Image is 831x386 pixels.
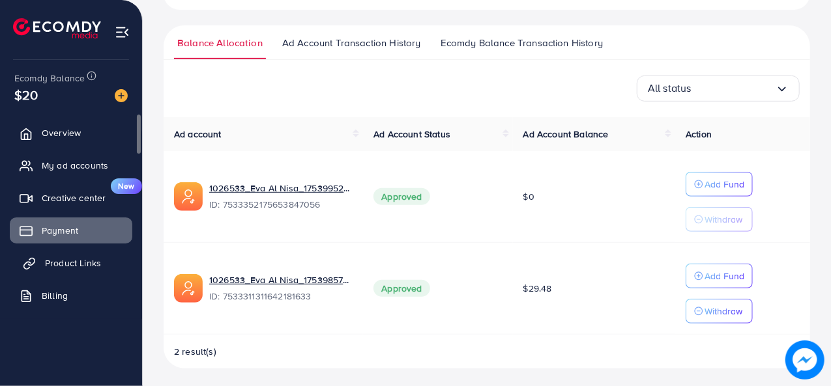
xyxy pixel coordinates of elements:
span: Creative center [42,191,106,204]
img: ic-ads-acc.e4c84228.svg [174,182,203,211]
div: Search for option [637,76,800,102]
img: image [115,89,128,102]
span: 2 result(s) [174,345,216,358]
a: Payment [10,217,132,243]
img: image [785,340,824,379]
span: Overview [42,126,81,139]
p: Add Fund [705,176,744,192]
span: $20 [14,85,38,104]
a: 1026533_Eva Al Nisa_1753985740934 [209,273,353,286]
button: Withdraw [686,299,753,324]
img: ic-ads-acc.e4c84228.svg [174,274,203,303]
img: menu [115,25,130,40]
span: ID: 7533352175653847056 [209,198,353,211]
span: Product Links [45,256,101,269]
span: Approved [373,280,430,297]
span: Action [686,128,712,141]
p: Withdraw [705,303,742,319]
span: All status [648,78,692,98]
span: $29.48 [523,282,552,295]
a: Creative centerNew [10,185,132,211]
a: My ad accounts [10,152,132,178]
input: Search for option [692,78,776,98]
div: <span class='underline'>1026533_Eva Al Nisa_1753995258054</span></br>7533352175653847056 [209,182,353,212]
span: $0 [523,190,534,203]
div: <span class='underline'>1026533_Eva Al Nisa_1753985740934</span></br>7533311311642181633 [209,273,353,303]
span: Payment [42,224,78,237]
button: Withdraw [686,207,753,232]
span: New [111,178,142,194]
span: Billing [42,289,68,302]
span: Ad account [174,128,222,141]
span: Ad Account Status [373,128,450,141]
span: Approved [373,188,430,205]
span: ID: 7533311311642181633 [209,290,353,303]
p: Withdraw [705,212,742,227]
a: Overview [10,120,132,146]
span: Balance Allocation [177,36,263,50]
img: logo [13,18,101,38]
a: Product Links [10,250,132,276]
button: Add Fund [686,264,753,288]
span: Ecomdy Balance [14,72,85,85]
p: Add Fund [705,268,744,284]
span: Ecomdy Balance Transaction History [441,36,603,50]
button: Add Fund [686,172,753,197]
a: 1026533_Eva Al Nisa_1753995258054 [209,182,353,195]
a: Billing [10,283,132,309]
span: My ad accounts [42,159,108,172]
span: Ad Account Transaction History [282,36,421,50]
span: Ad Account Balance [523,128,609,141]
